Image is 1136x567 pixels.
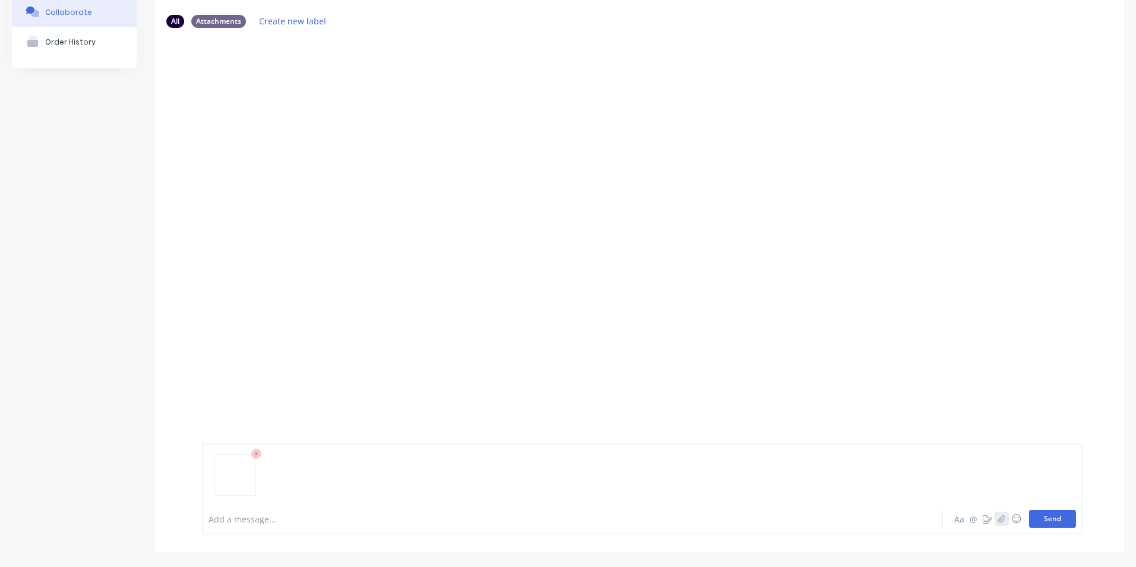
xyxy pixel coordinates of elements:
[191,15,246,28] div: Attachments
[1029,510,1076,528] button: Send
[45,37,96,46] div: Order History
[952,512,966,526] button: Aa
[1009,512,1023,526] button: ☺
[166,15,184,28] div: All
[45,8,92,17] div: Collaborate
[253,13,333,29] button: Create new label
[966,512,980,526] button: @
[12,27,137,56] button: Order History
